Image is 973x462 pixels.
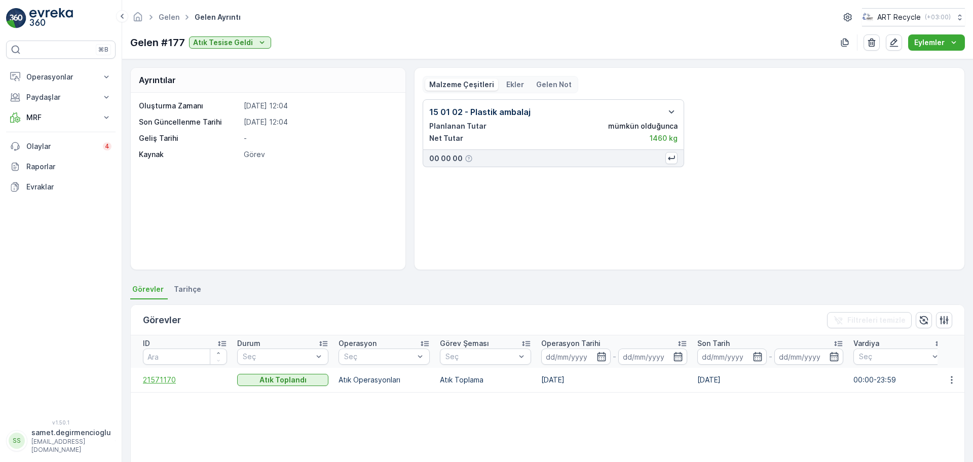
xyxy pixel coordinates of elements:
[692,368,848,392] td: [DATE]
[26,92,95,102] p: Paydaşlar
[465,155,473,163] div: Yardım Araç İkonu
[6,107,116,128] button: MRF
[429,133,463,143] p: Net Tutar
[6,136,116,157] a: Olaylar4
[827,312,912,328] button: Filtreleri temizle
[6,8,26,28] img: logo
[877,12,921,22] p: ART Recycle
[139,133,240,143] p: Geliş Tarihi
[506,80,524,90] p: Ekler
[697,349,767,365] input: dd/mm/yyyy
[105,142,109,150] p: 4
[6,67,116,87] button: Operasyonlar
[26,182,111,192] p: Evraklar
[650,133,678,143] p: 1460 kg
[31,428,111,438] p: samet.degirmencioglu
[193,12,243,22] span: Gelen ayrıntı
[429,80,494,90] p: Malzeme Çeşitleri
[26,72,95,82] p: Operasyonlar
[541,338,601,349] p: Operasyon Tarihi
[31,438,111,454] p: [EMAIL_ADDRESS][DOMAIN_NAME]
[6,157,116,177] a: Raporlar
[6,419,116,426] span: v 1.50.1
[847,315,906,325] p: Filtreleri temizle
[143,349,227,365] input: Ara
[440,338,489,349] p: Görev Şeması
[244,101,395,111] p: [DATE] 12:04
[697,338,730,349] p: Son Tarih
[139,149,240,160] p: Kaynak
[26,112,95,123] p: MRF
[769,351,772,363] p: -
[6,87,116,107] button: Paydaşlar
[143,375,227,385] a: 21571170
[159,13,179,21] a: Gelen
[853,338,879,349] p: Vardiya
[429,106,531,118] p: 15 01 02 - Plastik ambalaj
[613,351,616,363] p: -
[608,121,678,131] p: mümkün olduğunca
[139,101,240,111] p: Oluşturma Zamanı
[339,338,377,349] p: Operasyon
[339,375,430,385] p: Atık Operasyonları
[445,352,515,362] p: Seç
[139,117,240,127] p: Son Güncellenme Tarihi
[853,375,945,385] p: 00:00-23:59
[914,37,945,48] p: Eylemler
[237,338,260,349] p: Durum
[244,117,395,127] p: [DATE] 12:04
[440,375,531,385] p: Atık Toplama
[862,8,965,26] button: ART Recycle(+03:00)
[259,375,307,385] p: Atık Toplandı
[541,349,611,365] input: dd/mm/yyyy
[859,352,929,362] p: Seç
[925,13,951,21] p: ( +03:00 )
[862,12,873,23] img: image_23.png
[98,46,108,54] p: ⌘B
[429,153,463,164] p: 00 00 00
[243,352,313,362] p: Seç
[143,313,181,327] p: Görevler
[237,374,328,386] button: Atık Toplandı
[143,338,150,349] p: ID
[6,177,116,197] a: Evraklar
[26,141,97,151] p: Olaylar
[132,284,164,294] span: Görevler
[130,35,185,50] p: Gelen #177
[774,349,844,365] input: dd/mm/yyyy
[26,162,111,172] p: Raporlar
[244,133,395,143] p: -
[429,121,486,131] p: Planlanan Tutar
[174,284,201,294] span: Tarihçe
[29,8,73,28] img: logo_light-DOdMpM7g.png
[536,368,692,392] td: [DATE]
[244,149,395,160] p: Görev
[189,36,271,49] button: Atık Tesise Geldi
[132,15,143,24] a: Ana Sayfa
[193,37,253,48] p: Atık Tesise Geldi
[536,80,572,90] p: Gelen Not
[9,433,25,449] div: SS
[139,74,176,86] p: Ayrıntılar
[618,349,688,365] input: dd/mm/yyyy
[344,352,414,362] p: Seç
[908,34,965,51] button: Eylemler
[6,428,116,454] button: SSsamet.degirmencioglu[EMAIL_ADDRESS][DOMAIN_NAME]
